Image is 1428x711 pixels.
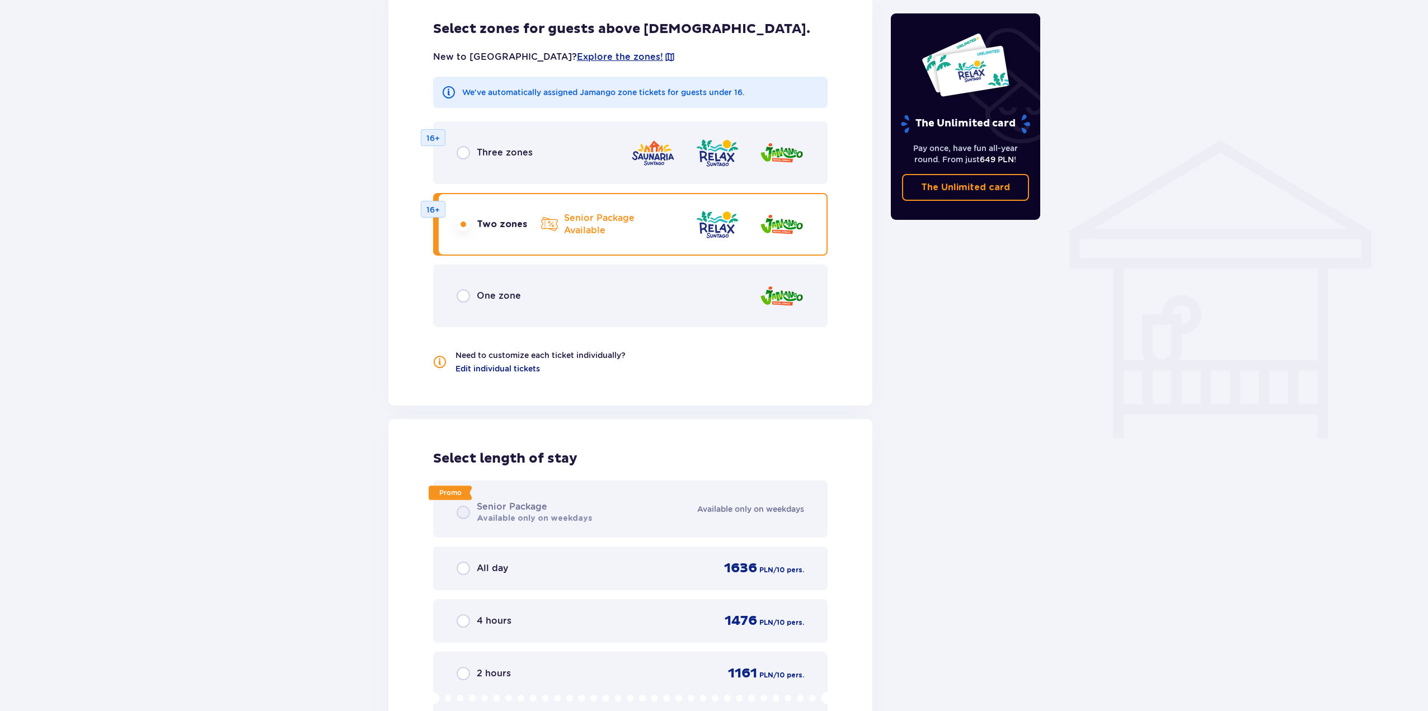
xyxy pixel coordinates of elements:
span: / 10 pers. [773,565,804,575]
img: Relax [695,209,740,241]
span: 1476 [725,613,757,629]
a: The Unlimited card [902,174,1030,201]
h2: Select length of stay [433,450,828,467]
img: Jamango [759,280,804,312]
img: Two entry cards to Suntago with the word 'UNLIMITED RELAX', featuring a white background with tro... [921,32,1010,97]
p: Need to customize each ticket individually? [455,350,626,361]
span: 1161 [728,665,757,682]
span: / 10 pers. [773,618,804,628]
p: We've automatically assigned Jamango zone tickets for guests under 16. [462,87,745,98]
span: Three zones [477,147,533,159]
span: PLN [759,618,773,628]
p: Pay once, have fun all-year round. From just ! [902,143,1030,165]
span: 1636 [724,560,757,577]
span: PLN [759,670,773,680]
span: All day [477,562,508,575]
span: Two zones [477,218,527,230]
h2: Select zones for guests above [DEMOGRAPHIC_DATA]. [433,21,828,37]
a: Explore the zones! [577,51,663,63]
span: 649 PLN [980,155,1014,164]
p: New to [GEOGRAPHIC_DATA]? [433,51,675,63]
img: Saunaria [631,137,675,169]
p: The Unlimited card [900,114,1031,134]
span: 2 hours [477,667,511,680]
p: The Unlimited card [921,181,1010,194]
p: 16+ [426,133,440,144]
span: One zone [477,290,521,302]
span: / 10 pers. [773,670,804,680]
span: 4 hours [477,615,511,627]
img: Jamango [759,209,804,241]
img: Jamango [759,137,804,169]
span: PLN [759,565,773,575]
a: Edit individual tickets [455,363,540,374]
p: Senior Package Available [564,212,635,237]
p: 16+ [426,204,440,215]
img: Relax [695,137,740,169]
